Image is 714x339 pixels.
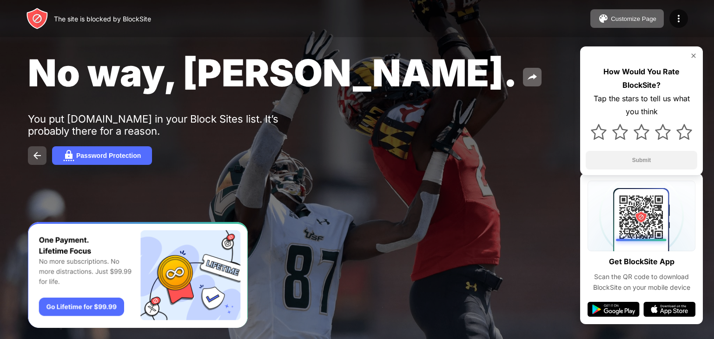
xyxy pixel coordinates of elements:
[54,15,151,23] div: The site is blocked by BlockSite
[611,15,656,22] div: Customize Page
[586,92,697,119] div: Tap the stars to tell us what you think
[527,72,538,83] img: share.svg
[655,124,671,140] img: star.svg
[673,13,684,24] img: menu-icon.svg
[52,146,152,165] button: Password Protection
[28,50,517,95] span: No way, [PERSON_NAME].
[588,272,695,293] div: Scan the QR code to download BlockSite on your mobile device
[643,302,695,317] img: app-store.svg
[690,52,697,59] img: rate-us-close.svg
[588,181,695,251] img: qrcode.svg
[609,255,674,268] div: Get BlockSite App
[588,302,640,317] img: google-play.svg
[76,152,141,159] div: Password Protection
[590,9,664,28] button: Customize Page
[586,151,697,169] button: Submit
[591,124,607,140] img: star.svg
[26,7,48,30] img: header-logo.svg
[612,124,628,140] img: star.svg
[676,124,692,140] img: star.svg
[634,124,649,140] img: star.svg
[28,113,315,137] div: You put [DOMAIN_NAME] in your Block Sites list. It’s probably there for a reason.
[586,65,697,92] div: How Would You Rate BlockSite?
[28,222,248,328] iframe: Banner
[598,13,609,24] img: pallet.svg
[32,150,43,161] img: back.svg
[63,150,74,161] img: password.svg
